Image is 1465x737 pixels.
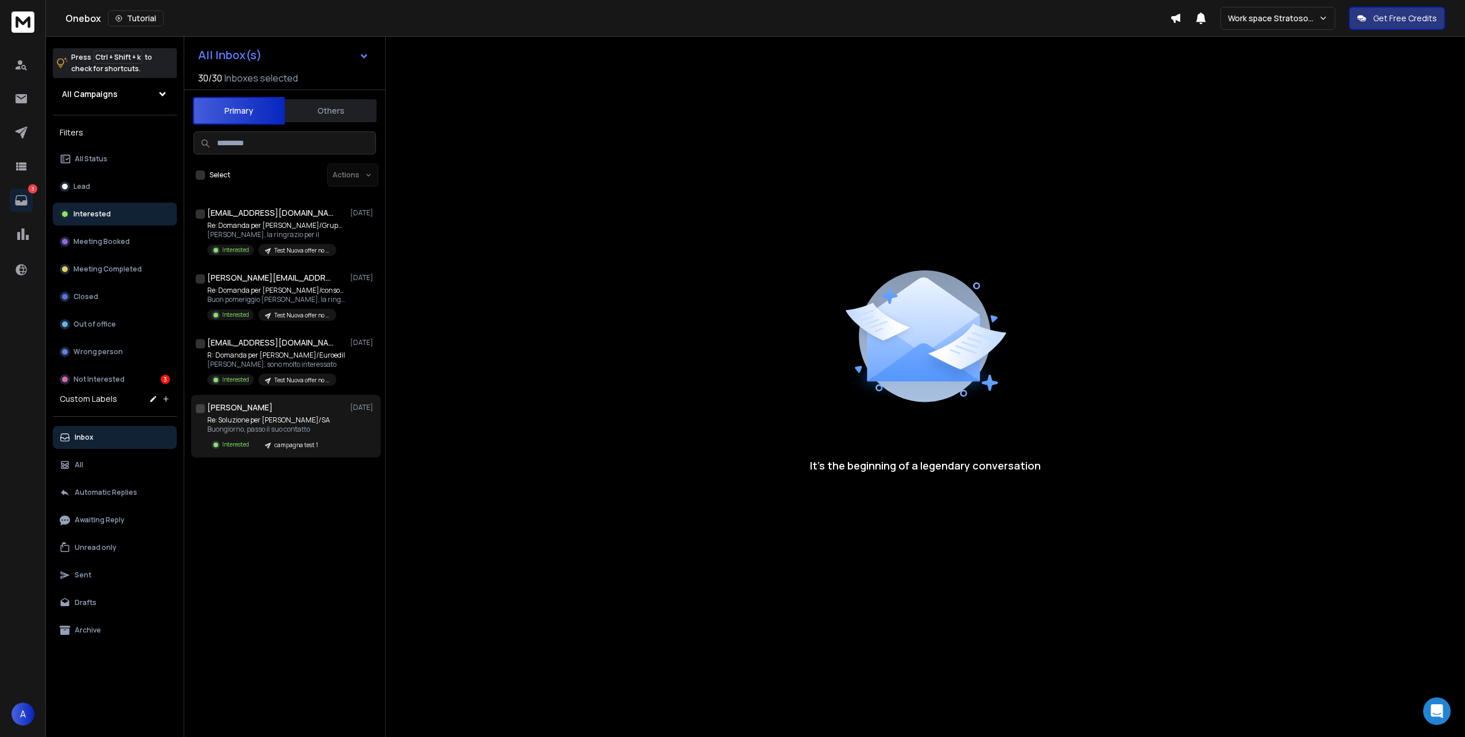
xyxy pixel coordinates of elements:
[73,265,142,274] p: Meeting Completed
[53,83,177,106] button: All Campaigns
[60,393,117,405] h3: Custom Labels
[53,591,177,614] button: Drafts
[75,433,94,442] p: Inbox
[350,403,376,412] p: [DATE]
[274,311,330,320] p: Test Nuova offer no AI
[62,88,118,100] h1: All Campaigns
[75,626,101,635] p: Archive
[75,598,96,607] p: Drafts
[75,571,91,580] p: Sent
[73,347,123,356] p: Wrong person
[73,375,125,384] p: Not Interested
[198,71,222,85] span: 30 / 30
[53,285,177,308] button: Closed
[350,273,376,282] p: [DATE]
[1373,13,1437,24] p: Get Free Credits
[207,402,273,413] h1: [PERSON_NAME]
[198,49,262,61] h1: All Inbox(s)
[53,313,177,336] button: Out of office
[94,51,142,64] span: Ctrl + Shift + k
[222,440,249,449] p: Interested
[207,425,330,434] p: Buongiorno, passo il suo contatto
[207,230,345,239] p: [PERSON_NAME], la ringrazio per il
[28,184,37,193] p: 3
[75,460,83,470] p: All
[65,10,1170,26] div: Onebox
[207,221,345,230] p: Re: Domanda per [PERSON_NAME]/Gruppo
[274,376,330,385] p: Test Nuova offer no AI
[53,619,177,642] button: Archive
[53,203,177,226] button: Interested
[53,368,177,391] button: Not Interested3
[1423,697,1451,725] div: Open Intercom Messenger
[71,52,152,75] p: Press to check for shortcuts.
[224,71,298,85] h3: Inboxes selected
[11,703,34,726] button: A
[53,230,177,253] button: Meeting Booked
[210,170,230,180] label: Select
[222,375,249,384] p: Interested
[207,351,345,360] p: R: Domanda per [PERSON_NAME]/Euroedil
[53,509,177,532] button: Awaiting Reply
[53,258,177,281] button: Meeting Completed
[1228,13,1319,24] p: Work space Stratosoftware
[73,292,98,301] p: Closed
[193,97,285,125] button: Primary
[53,453,177,476] button: All
[285,98,377,123] button: Others
[207,286,345,295] p: Re: Domanda per [PERSON_NAME]/consorzio
[53,125,177,141] h3: Filters
[350,208,376,218] p: [DATE]
[274,246,330,255] p: Test Nuova offer no AI
[108,10,164,26] button: Tutorial
[53,536,177,559] button: Unread only
[53,481,177,504] button: Automatic Replies
[207,337,334,348] h1: [EMAIL_ADDRESS][DOMAIN_NAME]
[53,564,177,587] button: Sent
[75,515,125,525] p: Awaiting Reply
[161,375,170,384] div: 3
[1349,7,1445,30] button: Get Free Credits
[207,360,345,369] p: [PERSON_NAME], sono molto interessato
[350,338,376,347] p: [DATE]
[274,441,318,449] p: campagna test 1
[53,340,177,363] button: Wrong person
[73,237,130,246] p: Meeting Booked
[10,189,33,212] a: 3
[53,148,177,170] button: All Status
[222,246,249,254] p: Interested
[75,488,137,497] p: Automatic Replies
[53,175,177,198] button: Lead
[222,311,249,319] p: Interested
[73,210,111,219] p: Interested
[189,44,378,67] button: All Inbox(s)
[73,182,90,191] p: Lead
[207,272,334,284] h1: [PERSON_NAME][EMAIL_ADDRESS][DOMAIN_NAME]
[207,416,330,425] p: Re: Soluzione per [PERSON_NAME]/SA
[75,543,117,552] p: Unread only
[73,320,116,329] p: Out of office
[207,207,334,219] h1: [EMAIL_ADDRESS][DOMAIN_NAME]
[810,457,1041,474] p: It’s the beginning of a legendary conversation
[207,295,345,304] p: Buon pomeriggio [PERSON_NAME], la ringrazio nel
[75,154,107,164] p: All Status
[53,426,177,449] button: Inbox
